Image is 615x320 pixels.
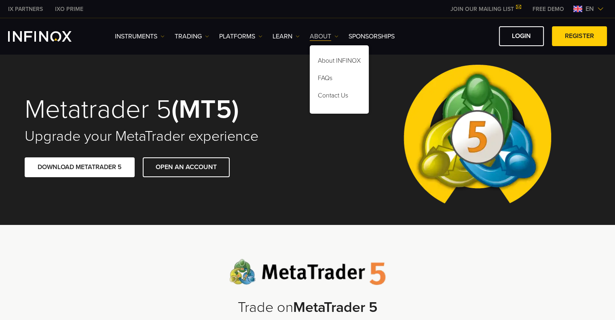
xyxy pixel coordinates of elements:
[2,5,49,13] a: INFINOX
[175,32,209,41] a: TRADING
[293,299,378,316] strong: MetaTrader 5
[25,127,296,145] h2: Upgrade your MetaTrader experience
[552,26,607,46] a: REGISTER
[219,32,262,41] a: PLATFORMS
[8,31,91,42] a: INFINOX Logo
[397,48,558,225] img: Meta Trader 5
[171,93,239,125] strong: (MT5)
[499,26,544,46] a: LOGIN
[115,32,165,41] a: Instruments
[143,157,230,177] a: OPEN AN ACCOUNT
[25,96,296,123] h1: Metatrader 5
[310,71,369,88] a: FAQs
[310,53,369,71] a: About INFINOX
[25,157,135,177] a: DOWNLOAD METATRADER 5
[582,4,597,14] span: en
[349,32,395,41] a: SPONSORSHIPS
[229,259,386,285] img: Meta Trader 5 logo
[444,6,526,13] a: JOIN OUR MAILING LIST
[146,299,469,316] h2: Trade on
[310,88,369,106] a: Contact Us
[526,5,570,13] a: INFINOX MENU
[49,5,89,13] a: INFINOX
[273,32,300,41] a: Learn
[310,32,338,41] a: ABOUT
